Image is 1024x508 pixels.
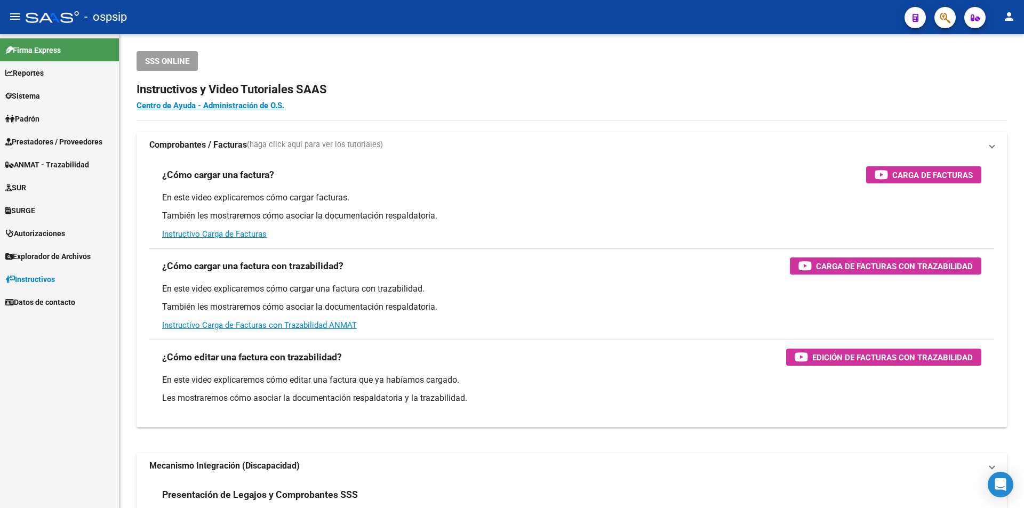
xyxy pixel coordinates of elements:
span: Firma Express [5,44,61,56]
h3: Presentación de Legajos y Comprobantes SSS [162,487,358,502]
h3: ¿Cómo cargar una factura? [162,167,274,182]
p: En este video explicaremos cómo cargar una factura con trazabilidad. [162,283,981,295]
span: Edición de Facturas con Trazabilidad [812,351,973,364]
mat-icon: person [1003,10,1015,23]
div: Comprobantes / Facturas(haga click aquí para ver los tutoriales) [137,158,1007,428]
span: - ospsip [84,5,127,29]
strong: Comprobantes / Facturas [149,139,247,151]
span: Padrón [5,113,39,125]
span: SUR [5,182,26,193]
button: SSS ONLINE [137,51,198,71]
mat-expansion-panel-header: Mecanismo Integración (Discapacidad) [137,453,1007,479]
span: Carga de Facturas con Trazabilidad [816,260,973,273]
p: En este video explicaremos cómo editar una factura que ya habíamos cargado. [162,374,981,386]
span: Sistema [5,90,40,102]
span: SSS ONLINE [145,57,189,66]
h2: Instructivos y Video Tutoriales SAAS [137,79,1007,100]
p: En este video explicaremos cómo cargar facturas. [162,192,981,204]
p: Les mostraremos cómo asociar la documentación respaldatoria y la trazabilidad. [162,392,981,404]
span: Autorizaciones [5,228,65,239]
a: Instructivo Carga de Facturas [162,229,267,239]
button: Edición de Facturas con Trazabilidad [786,349,981,366]
div: Open Intercom Messenger [988,472,1013,497]
a: Instructivo Carga de Facturas con Trazabilidad ANMAT [162,320,357,330]
p: También les mostraremos cómo asociar la documentación respaldatoria. [162,301,981,313]
h3: ¿Cómo cargar una factura con trazabilidad? [162,259,343,273]
span: (haga click aquí para ver los tutoriales) [247,139,383,151]
mat-expansion-panel-header: Comprobantes / Facturas(haga click aquí para ver los tutoriales) [137,132,1007,158]
button: Carga de Facturas [866,166,981,183]
h3: ¿Cómo editar una factura con trazabilidad? [162,350,342,365]
p: También les mostraremos cómo asociar la documentación respaldatoria. [162,210,981,222]
span: Reportes [5,67,44,79]
span: Datos de contacto [5,296,75,308]
mat-icon: menu [9,10,21,23]
span: Prestadores / Proveedores [5,136,102,148]
span: Explorador de Archivos [5,251,91,262]
span: SURGE [5,205,35,216]
a: Centro de Ayuda - Administración de O.S. [137,101,284,110]
strong: Mecanismo Integración (Discapacidad) [149,460,300,472]
span: ANMAT - Trazabilidad [5,159,89,171]
button: Carga de Facturas con Trazabilidad [790,257,981,275]
span: Instructivos [5,273,55,285]
span: Carga de Facturas [892,168,973,182]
